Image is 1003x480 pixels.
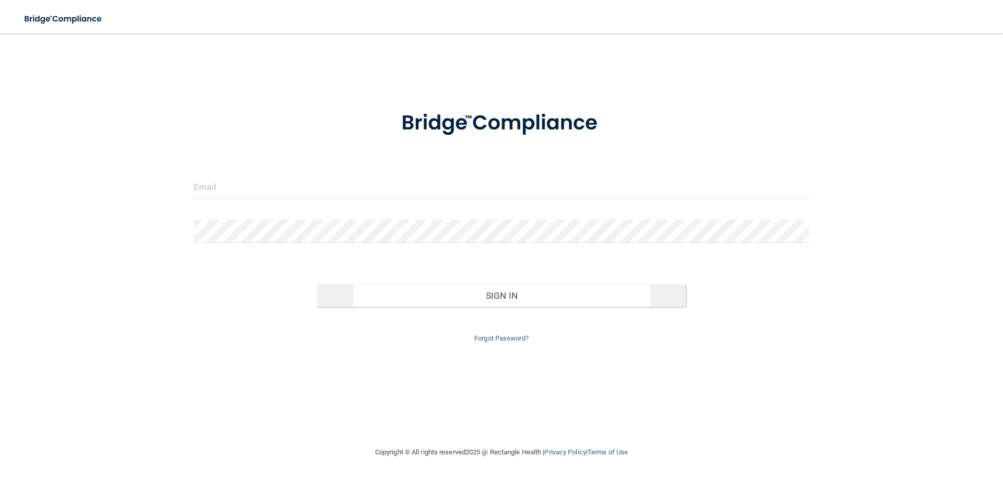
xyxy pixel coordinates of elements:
[16,8,112,30] img: bridge_compliance_login_screen.278c3ca4.svg
[311,436,692,469] div: Copyright © All rights reserved 2025 @ Rectangle Health | |
[588,448,628,456] a: Terms of Use
[194,175,809,199] input: Email
[380,96,623,150] img: bridge_compliance_login_screen.278c3ca4.svg
[474,334,529,342] a: Forgot Password?
[317,284,686,307] button: Sign In
[544,448,586,456] a: Privacy Policy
